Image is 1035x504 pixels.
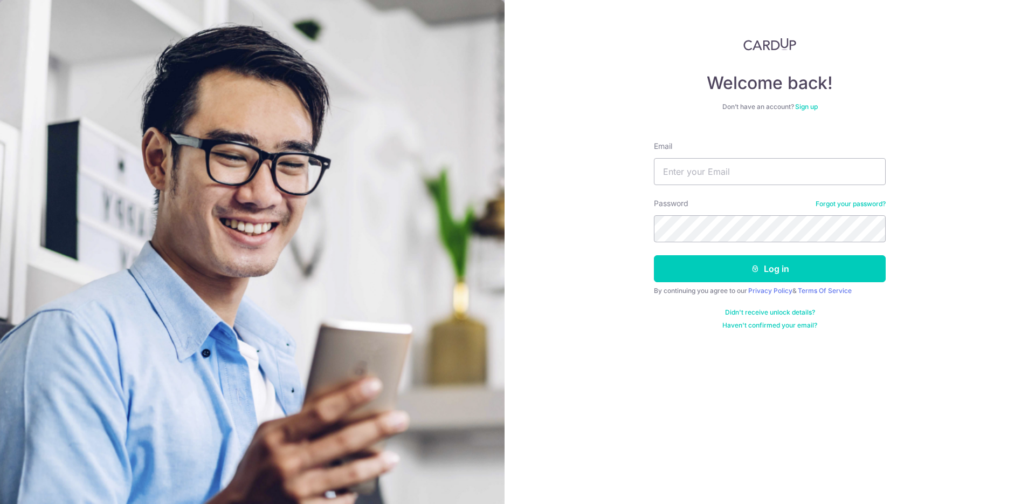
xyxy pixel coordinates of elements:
[654,198,688,209] label: Password
[654,158,886,185] input: Enter your Email
[654,255,886,282] button: Log in
[722,321,817,330] a: Haven't confirmed your email?
[748,287,792,295] a: Privacy Policy
[795,103,818,111] a: Sign up
[654,103,886,111] div: Don’t have an account?
[654,287,886,295] div: By continuing you agree to our &
[654,72,886,94] h4: Welcome back!
[725,308,815,317] a: Didn't receive unlock details?
[743,38,796,51] img: CardUp Logo
[654,141,672,152] label: Email
[816,200,886,208] a: Forgot your password?
[798,287,852,295] a: Terms Of Service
